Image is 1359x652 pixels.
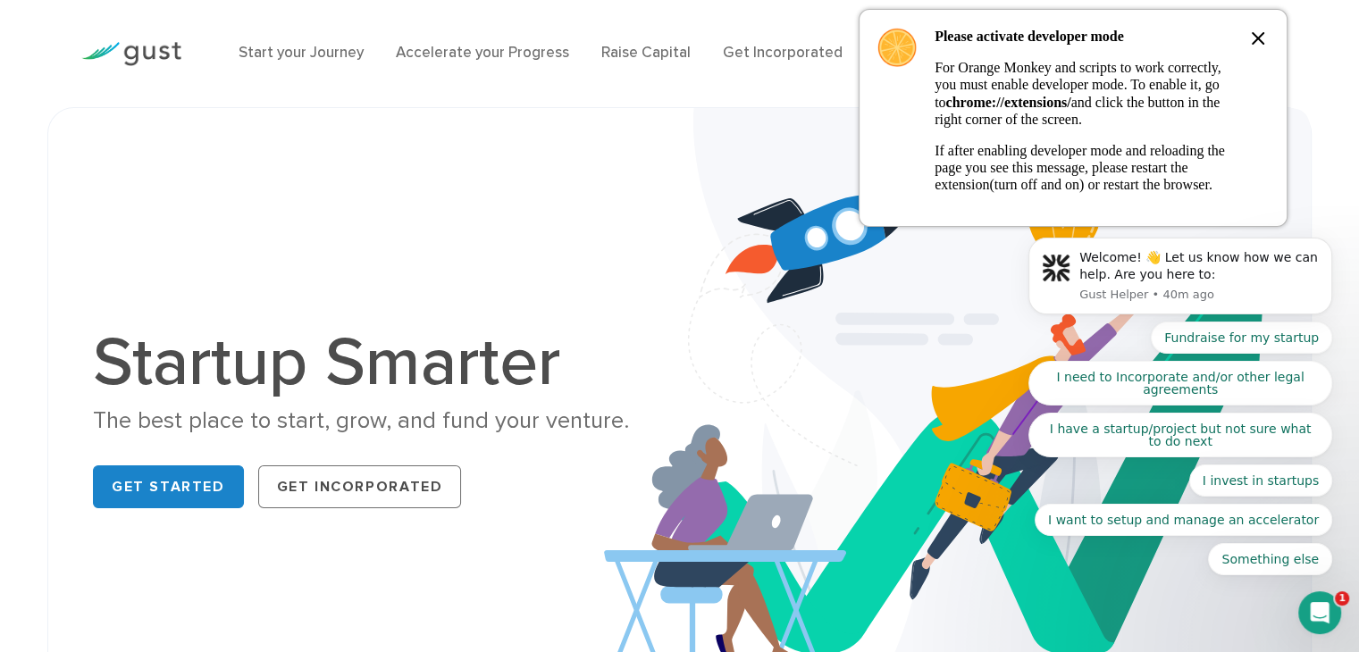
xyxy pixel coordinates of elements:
[877,28,917,67] img: OrangeMonkey Logo
[935,142,1229,194] p: If after enabling developer mode and reloading the page you see this message, please restart the ...
[935,28,1229,45] h3: Please activate developer mode
[239,44,364,62] a: Start your Journey
[93,329,666,397] h1: Startup Smarter
[935,59,1229,128] p: For Orange Monkey and scripts to work correctly, you must enable developer mode. To enable it, go...
[1298,591,1341,634] iframe: Intercom live chat
[945,95,1070,110] b: chrome://extensions/
[396,44,569,62] a: Accelerate your Progress
[93,465,244,508] a: Get Started
[601,44,691,62] a: Raise Capital
[93,405,666,437] div: The best place to start, grow, and fund your venture.
[1335,591,1349,606] span: 1
[258,465,462,508] a: Get Incorporated
[723,44,843,62] a: Get Incorporated
[81,42,181,66] img: Gust Logo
